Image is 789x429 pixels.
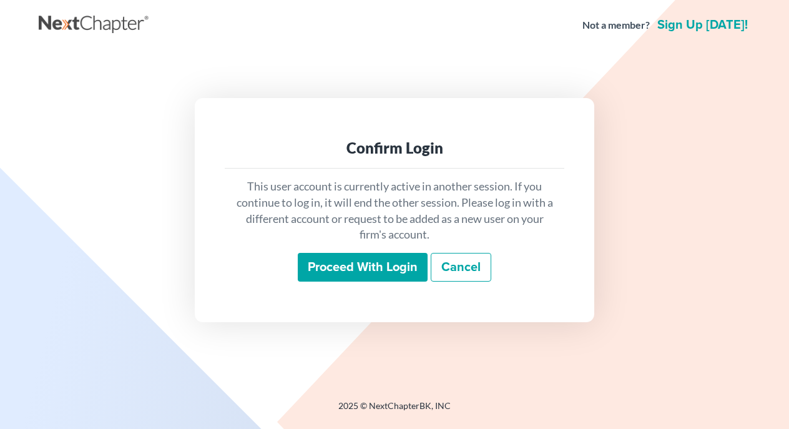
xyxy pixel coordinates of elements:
div: Confirm Login [235,138,554,158]
strong: Not a member? [582,18,650,32]
div: 2025 © NextChapterBK, INC [39,400,750,422]
a: Sign up [DATE]! [655,19,750,31]
p: This user account is currently active in another session. If you continue to log in, it will end ... [235,179,554,243]
a: Cancel [431,253,491,282]
input: Proceed with login [298,253,428,282]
